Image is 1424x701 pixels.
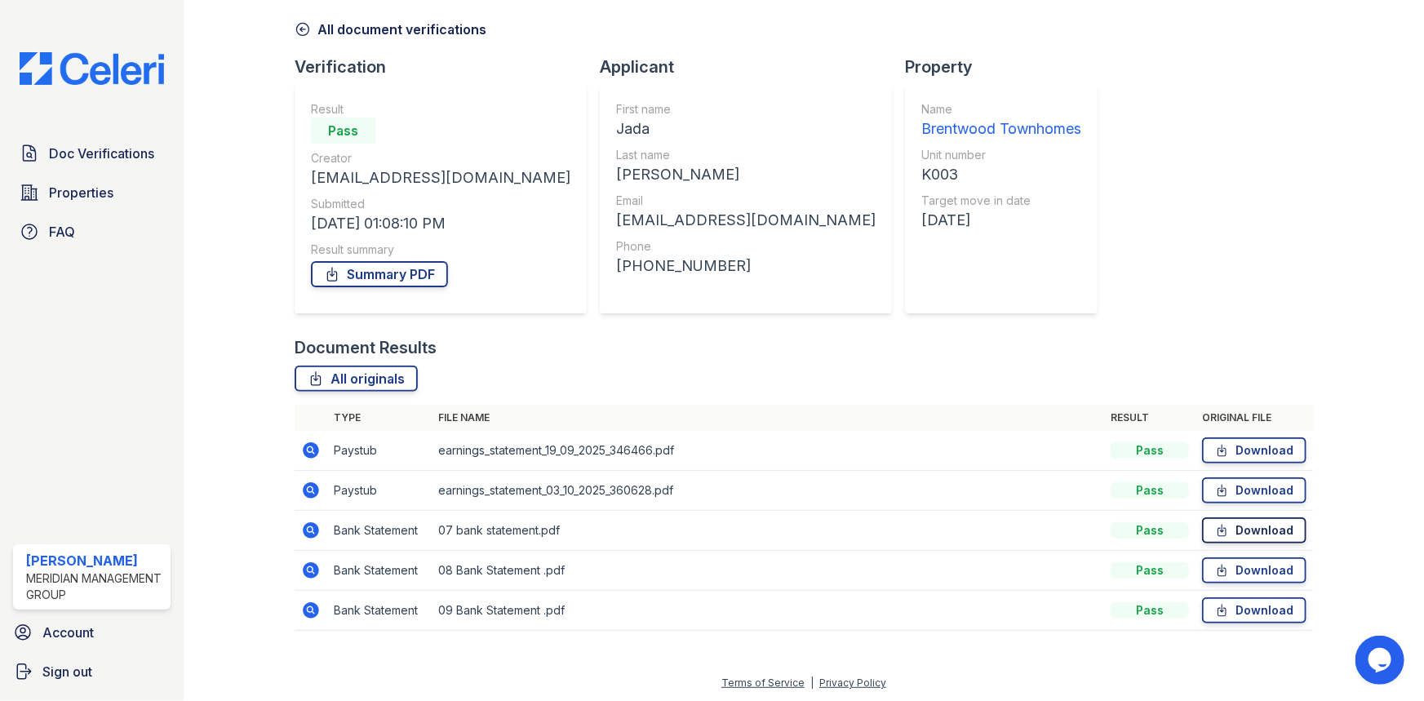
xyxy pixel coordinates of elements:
div: [DATE] [921,209,1081,232]
td: 08 Bank Statement .pdf [432,551,1104,591]
div: Verification [295,55,600,78]
div: Pass [1111,522,1189,539]
div: Document Results [295,336,437,359]
a: All document verifications [295,20,486,39]
div: Brentwood Townhomes [921,118,1081,140]
div: [EMAIL_ADDRESS][DOMAIN_NAME] [311,166,570,189]
div: [EMAIL_ADDRESS][DOMAIN_NAME] [616,209,876,232]
a: Download [1202,437,1306,464]
td: 07 bank statement.pdf [432,511,1104,551]
td: Bank Statement [327,511,432,551]
a: Download [1202,477,1306,504]
div: Creator [311,150,570,166]
div: Result summary [311,242,570,258]
div: K003 [921,163,1081,186]
div: Pass [1111,602,1189,619]
span: Properties [49,183,113,202]
div: Name [921,101,1081,118]
div: Result [311,101,570,118]
a: FAQ [13,215,171,248]
a: Properties [13,176,171,209]
div: Pass [1111,442,1189,459]
div: Pass [1111,562,1189,579]
span: Doc Verifications [49,144,154,163]
div: Unit number [921,147,1081,163]
div: Target move in date [921,193,1081,209]
div: [PERSON_NAME] [26,551,164,570]
div: First name [616,101,876,118]
div: Last name [616,147,876,163]
a: Doc Verifications [13,137,171,170]
div: [PERSON_NAME] [616,163,876,186]
a: Sign out [7,655,177,688]
img: CE_Logo_Blue-a8612792a0a2168367f1c8372b55b34899dd931a85d93a1a3d3e32e68fde9ad4.png [7,52,177,85]
div: | [810,677,814,689]
div: Pass [1111,482,1189,499]
span: FAQ [49,222,75,242]
td: Paystub [327,471,432,511]
a: Download [1202,517,1306,543]
div: Jada [616,118,876,140]
div: Phone [616,238,876,255]
span: Account [42,623,94,642]
div: [DATE] 01:08:10 PM [311,212,570,235]
div: Pass [311,118,376,144]
span: Sign out [42,662,92,681]
div: Email [616,193,876,209]
th: Original file [1196,405,1313,431]
a: Account [7,616,177,649]
a: All originals [295,366,418,392]
td: Bank Statement [327,551,432,591]
td: earnings_statement_03_10_2025_360628.pdf [432,471,1104,511]
td: earnings_statement_19_09_2025_346466.pdf [432,431,1104,471]
div: Property [905,55,1111,78]
div: Meridian Management Group [26,570,164,603]
th: Result [1104,405,1196,431]
a: Privacy Policy [819,677,886,689]
td: Paystub [327,431,432,471]
a: Terms of Service [721,677,805,689]
a: Summary PDF [311,261,448,287]
th: File name [432,405,1104,431]
td: 09 Bank Statement .pdf [432,591,1104,631]
th: Type [327,405,432,431]
a: Name Brentwood Townhomes [921,101,1081,140]
div: Applicant [600,55,905,78]
td: Bank Statement [327,591,432,631]
iframe: chat widget [1355,636,1408,685]
div: [PHONE_NUMBER] [616,255,876,277]
div: Submitted [311,196,570,212]
a: Download [1202,597,1306,623]
a: Download [1202,557,1306,583]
